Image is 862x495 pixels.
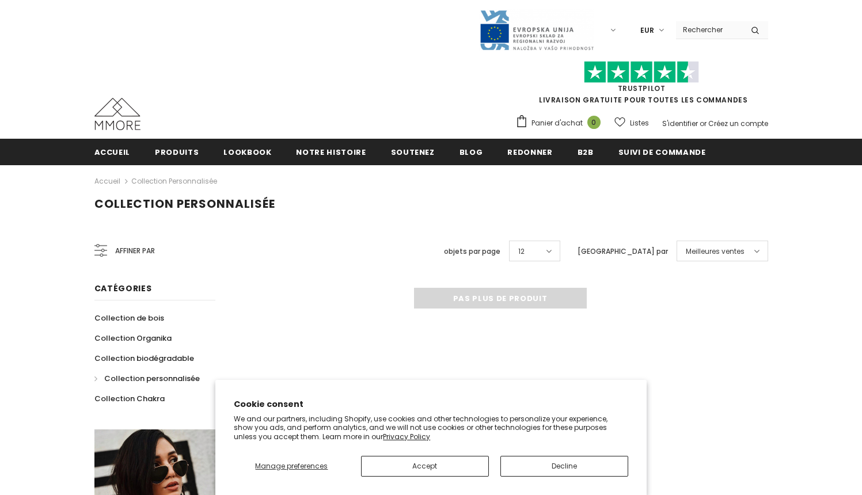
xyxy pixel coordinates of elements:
[460,147,483,158] span: Blog
[94,333,172,344] span: Collection Organika
[587,116,601,129] span: 0
[640,25,654,36] span: EUR
[94,308,164,328] a: Collection de bois
[94,393,165,404] span: Collection Chakra
[94,196,275,212] span: Collection personnalisée
[618,147,706,158] span: Suivi de commande
[700,119,707,128] span: or
[234,398,628,410] h2: Cookie consent
[479,25,594,35] a: Javni Razpis
[518,246,525,257] span: 12
[155,147,199,158] span: Produits
[708,119,768,128] a: Créez un compte
[94,139,131,165] a: Accueil
[507,147,552,158] span: Redonner
[507,139,552,165] a: Redonner
[255,461,328,471] span: Manage preferences
[578,147,594,158] span: B2B
[94,283,152,294] span: Catégories
[444,246,500,257] label: objets par page
[361,456,489,477] button: Accept
[578,246,668,257] label: [GEOGRAPHIC_DATA] par
[94,353,194,364] span: Collection biodégradable
[155,139,199,165] a: Produits
[94,174,120,188] a: Accueil
[94,313,164,323] span: Collection de bois
[618,83,666,93] a: TrustPilot
[500,456,628,477] button: Decline
[584,61,699,83] img: Faites confiance aux étoiles pilotes
[531,117,583,129] span: Panier d'achat
[614,113,649,133] a: Listes
[94,328,172,348] a: Collection Organika
[296,147,366,158] span: Notre histoire
[391,147,435,158] span: soutenez
[515,115,606,132] a: Panier d'achat 0
[479,9,594,51] img: Javni Razpis
[234,414,628,441] p: We and our partners, including Shopify, use cookies and other technologies to personalize your ex...
[383,432,430,441] a: Privacy Policy
[630,117,649,129] span: Listes
[94,389,165,409] a: Collection Chakra
[94,147,131,158] span: Accueil
[676,21,742,38] input: Search Site
[686,246,745,257] span: Meilleures ventes
[115,245,155,257] span: Affiner par
[104,373,200,384] span: Collection personnalisée
[94,348,194,368] a: Collection biodégradable
[296,139,366,165] a: Notre histoire
[578,139,594,165] a: B2B
[223,139,271,165] a: Lookbook
[94,368,200,389] a: Collection personnalisée
[460,139,483,165] a: Blog
[131,176,217,186] a: Collection personnalisée
[234,456,349,477] button: Manage preferences
[618,139,706,165] a: Suivi de commande
[662,119,698,128] a: S'identifier
[223,147,271,158] span: Lookbook
[391,139,435,165] a: soutenez
[94,98,140,130] img: Cas MMORE
[515,66,768,105] span: LIVRAISON GRATUITE POUR TOUTES LES COMMANDES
